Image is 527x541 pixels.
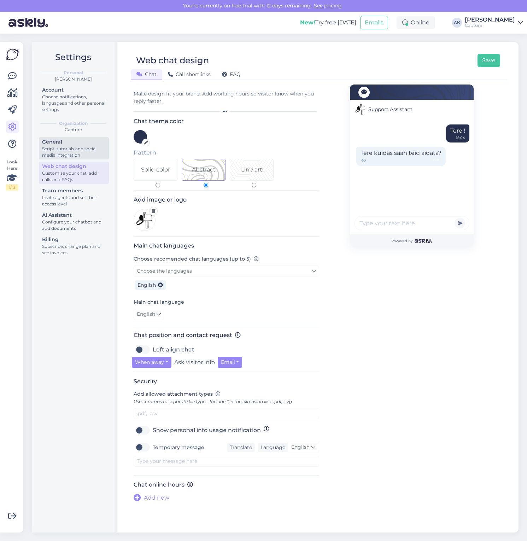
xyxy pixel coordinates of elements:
div: Look Here [6,159,18,191]
label: Temporary message [153,442,204,453]
div: Invite agents and set their access level [42,194,106,207]
div: 15:04 [456,135,465,140]
div: Line art [241,165,262,174]
a: Team membersInvite agents and set their access level [39,186,109,208]
div: [PERSON_NAME] [465,17,515,23]
div: Try free [DATE]: [300,18,357,27]
span: Use commas to separate file types. Include '.' in the extension like: .pdf, .svg [134,399,292,404]
div: Web chat design [42,163,106,170]
h3: Add image or logo [134,196,319,203]
span: English [137,310,155,318]
div: Customise your chat, add calls and FAQs [42,170,106,183]
a: Web chat designCustomise your chat, add calls and FAQs [39,162,109,184]
a: AI AssistantConfigure your chatbot and add documents [39,210,109,233]
div: Capture [465,23,515,28]
h5: Pattern [134,149,319,156]
a: Choose the languages [134,266,319,277]
a: [PERSON_NAME]Capture [465,17,523,28]
div: [PERSON_NAME] [37,76,109,82]
a: English [134,309,164,320]
h3: Security [134,378,319,385]
label: Left align chat [153,344,194,355]
span: Powered by [391,238,432,244]
label: Show personal info usage notification [153,425,261,436]
label: Ask visitor info [174,357,215,368]
span: English [291,443,310,451]
img: Askly Logo [6,48,19,61]
div: AI Assistant [42,211,106,219]
div: Subscribe, change plan and see invoices [42,243,106,256]
h3: Chat position and contact request [134,332,319,338]
a: GeneralScript, tutorials and social media integration [39,137,109,159]
b: Organization [59,120,88,127]
div: Solid color [141,165,170,174]
h3: Chat theme color [134,118,319,124]
span: 15:05 [433,157,441,164]
label: Main chat language [134,298,184,306]
b: New! [300,19,315,26]
div: General [42,138,106,146]
button: When away [132,357,171,368]
div: Language [258,444,285,451]
div: Make design fit your brand. Add working hours so visitor know when you reply faster. [134,90,319,105]
div: Online [397,16,435,29]
h2: Settings [37,51,109,64]
button: Emails [360,16,388,29]
img: Support [355,104,366,115]
input: Type your text here [354,216,469,230]
div: Choose notifications, languages and other personal settings [42,94,106,113]
div: Capture [37,127,109,133]
img: Logo preview [134,209,156,231]
span: FAQ [222,71,241,77]
div: Translate [227,443,255,452]
span: Support Assistant [368,106,412,113]
h3: Main chat languages [134,242,319,249]
a: See pricing [312,2,344,9]
span: Chat [136,71,157,77]
input: Solid color [156,183,160,187]
span: Add new [144,494,169,502]
button: Email [218,357,242,368]
input: .pdf, .csv [134,408,319,419]
div: Billing [42,236,106,243]
div: Team members [42,187,106,194]
div: Account [42,86,106,94]
b: Personal [64,70,83,76]
img: Askly [415,239,432,243]
label: Choose recomended chat languages (up to 5) [134,255,259,263]
div: Tere ! [446,124,469,142]
h3: Chat online hours [134,481,319,488]
div: Tere kuidas saan teid aidata? [356,147,446,166]
button: Save [478,54,500,67]
span: Add allowed attachment types [134,391,213,397]
div: Abstract [192,165,216,174]
span: English [137,282,156,288]
div: Script, tutorials and social media integration [42,146,106,158]
a: AccountChoose notifications, languages and other personal settings [39,85,109,114]
div: Configure your chatbot and add documents [42,219,106,232]
div: Web chat design [136,54,209,67]
a: BillingSubscribe, change plan and see invoices [39,235,109,257]
input: Pattern 2Line art [252,183,256,187]
span: Call shortlinks [168,71,211,77]
input: Pattern 1Abstract [204,183,208,187]
div: 1 / 3 [6,184,18,191]
div: AK [452,18,462,28]
span: Choose the languages [137,268,192,274]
